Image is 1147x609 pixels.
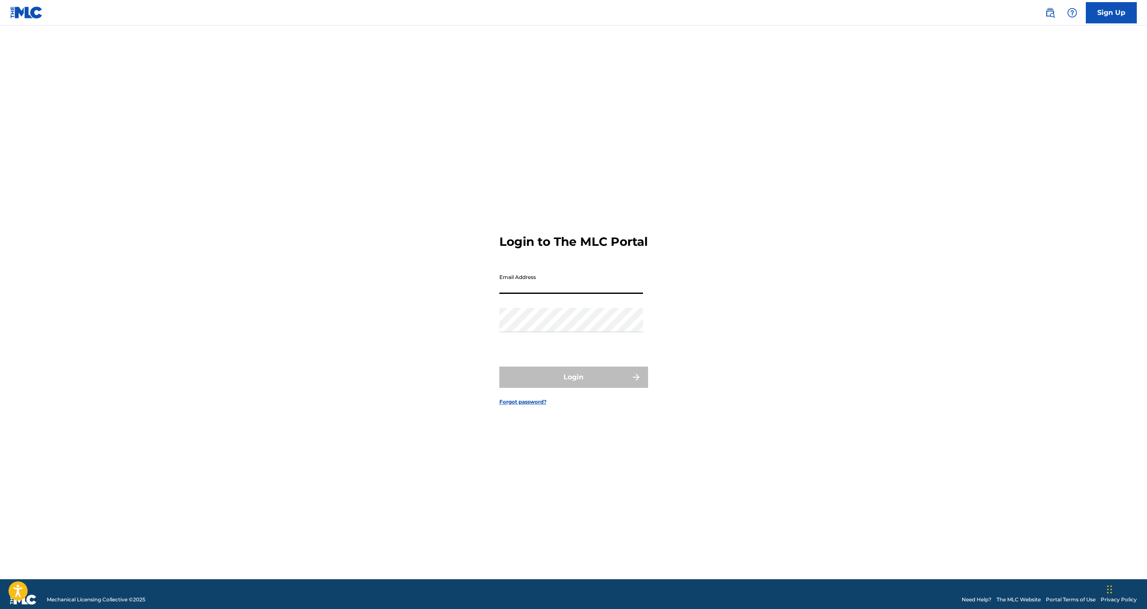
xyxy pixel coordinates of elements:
img: MLC Logo [10,6,43,19]
a: Sign Up [1086,2,1137,23]
img: search [1045,8,1055,18]
h3: Login to The MLC Portal [499,234,648,249]
div: Drag [1107,577,1112,602]
iframe: Chat Widget [1105,568,1147,609]
span: Mechanical Licensing Collective © 2025 [47,596,145,603]
a: Public Search [1042,4,1059,21]
div: Help [1064,4,1081,21]
a: Privacy Policy [1101,596,1137,603]
a: The MLC Website [997,596,1041,603]
img: help [1067,8,1077,18]
a: Need Help? [962,596,991,603]
img: logo [10,595,37,605]
a: Portal Terms of Use [1046,596,1096,603]
a: Forgot password? [499,398,547,406]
